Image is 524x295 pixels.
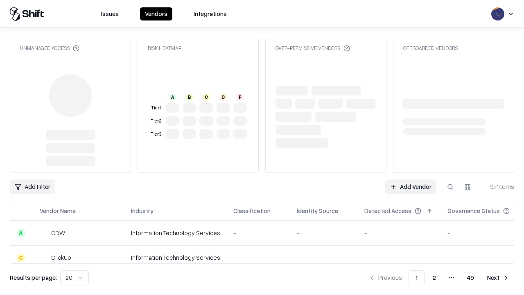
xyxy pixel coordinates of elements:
nav: pagination [364,270,514,285]
p: Results per page: [10,273,57,282]
div: - [297,253,351,262]
div: CDW [51,229,65,237]
div: A [169,94,176,100]
div: - [364,229,434,237]
div: Unmanaged Access [20,45,79,52]
div: Over-Permissive Vendors [276,45,350,52]
button: Next [482,270,514,285]
button: 1 [409,270,425,285]
button: Add Filter [10,179,55,194]
button: Issues [96,7,124,20]
div: C [17,254,25,262]
div: F [237,94,243,100]
div: Tier 2 [149,118,163,125]
div: Offboarded Vendors [403,45,458,52]
button: 49 [461,270,481,285]
div: Risk Heatmap [148,45,181,52]
div: ClickUp [51,253,71,262]
div: Identity Source [297,206,338,215]
div: - [233,229,284,237]
div: Detected Access [364,206,411,215]
div: Classification [233,206,271,215]
img: ClickUp [40,254,48,262]
div: Vendor Name [40,206,76,215]
div: A [17,229,25,237]
div: - [447,229,523,237]
img: CDW [40,229,48,237]
a: Add Vendor [385,179,436,194]
button: 2 [426,270,443,285]
div: D [220,94,226,100]
button: Integrations [189,7,232,20]
button: Vendors [140,7,172,20]
div: - [364,253,434,262]
div: Tier 3 [149,131,163,138]
div: - [297,229,351,237]
div: Information Technology Services [131,253,220,262]
div: - [233,253,284,262]
div: Tier 1 [149,104,163,111]
div: Industry [131,206,154,215]
div: C [203,94,210,100]
div: 971 items [481,182,514,191]
div: Governance Status [447,206,500,215]
div: B [186,94,193,100]
div: Information Technology Services [131,229,220,237]
div: - [447,253,523,262]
